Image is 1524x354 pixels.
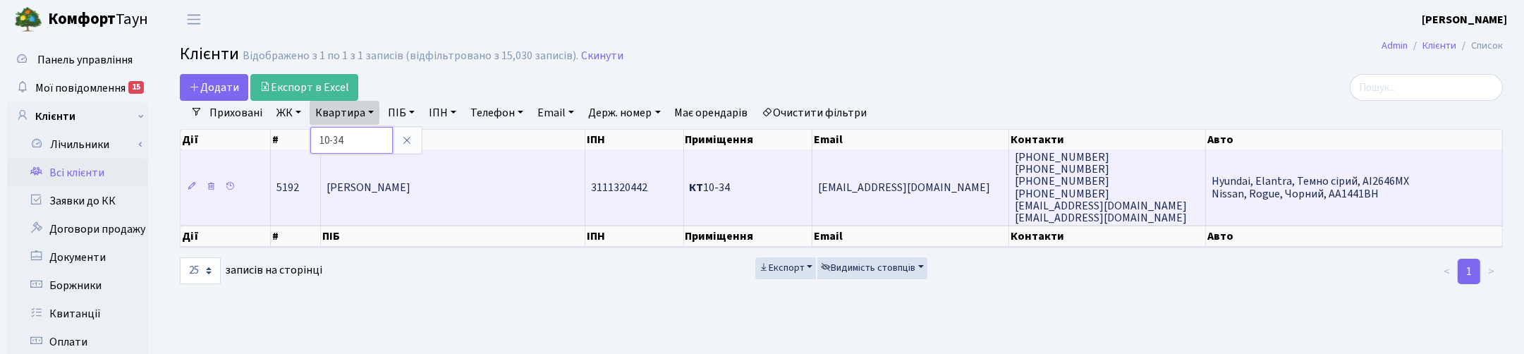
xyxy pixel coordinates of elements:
th: ІПН [585,226,683,247]
a: Мої повідомлення15 [7,74,148,102]
th: Email [812,130,1009,149]
a: Admin [1382,38,1408,53]
span: [PHONE_NUMBER] [PHONE_NUMBER] [PHONE_NUMBER] [PHONE_NUMBER] [EMAIL_ADDRESS][DOMAIN_NAME] [EMAIL_A... [1015,149,1187,226]
th: Email [812,226,1009,247]
a: Приховані [204,101,268,125]
div: Відображено з 1 по 1 з 1 записів (відфільтровано з 15,030 записів). [243,49,578,63]
th: Авто [1206,226,1503,247]
input: Пошук... [1350,74,1503,101]
b: [PERSON_NAME] [1422,12,1507,28]
a: Всі клієнти [7,159,148,187]
a: Заявки до КК [7,187,148,215]
select: записів на сторінці [180,257,221,284]
span: 3111320442 [591,180,647,195]
th: Приміщення [684,226,812,247]
div: 15 [128,81,144,94]
a: ЖК [271,101,307,125]
span: Видимість стовпців [821,261,915,275]
a: Має орендарів [669,101,754,125]
a: Квитанції [7,300,148,328]
span: Клієнти [180,42,239,66]
a: ІПН [423,101,462,125]
th: Дії [181,226,271,247]
b: КТ [690,180,704,195]
span: Таун [48,8,148,32]
span: Hyundai, Elantra, Темно сірий, AI2646MX Nissan, Rogue, Чорний, АА1441ВН [1212,174,1409,202]
label: записів на сторінці [180,257,322,284]
li: Список [1456,38,1503,54]
span: Мої повідомлення [35,80,126,96]
a: Клієнти [1422,38,1456,53]
th: ПІБ [321,130,586,149]
th: Контакти [1009,226,1206,247]
th: Контакти [1009,130,1206,149]
button: Експорт [755,257,817,279]
a: Клієнти [7,102,148,130]
th: Авто [1206,130,1503,149]
img: logo.png [14,6,42,34]
span: Панель управління [37,52,133,68]
th: ІПН [585,130,683,149]
a: Панель управління [7,46,148,74]
th: # [271,130,321,149]
a: Боржники [7,271,148,300]
span: Експорт [759,261,805,275]
a: Лічильники [16,130,148,159]
button: Видимість стовпців [817,257,927,279]
span: 10-34 [690,180,731,195]
span: 5192 [276,180,299,195]
span: Додати [189,80,239,95]
a: Документи [7,243,148,271]
a: Email [532,101,580,125]
th: # [271,226,321,247]
span: [PERSON_NAME] [327,180,410,195]
button: Переключити навігацію [176,8,212,31]
a: ПІБ [382,101,420,125]
a: Експорт в Excel [250,74,358,101]
a: Квартира [310,101,379,125]
th: Дії [181,130,271,149]
a: Телефон [465,101,529,125]
a: Очистити фільтри [757,101,873,125]
a: Скинути [581,49,623,63]
a: Договори продажу [7,215,148,243]
th: Приміщення [684,130,812,149]
nav: breadcrumb [1360,31,1524,61]
a: 1 [1458,259,1480,284]
a: [PERSON_NAME] [1422,11,1507,28]
b: Комфорт [48,8,116,30]
a: Додати [180,74,248,101]
th: ПІБ [321,226,586,247]
a: Держ. номер [583,101,666,125]
span: [EMAIL_ADDRESS][DOMAIN_NAME] [818,180,990,195]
